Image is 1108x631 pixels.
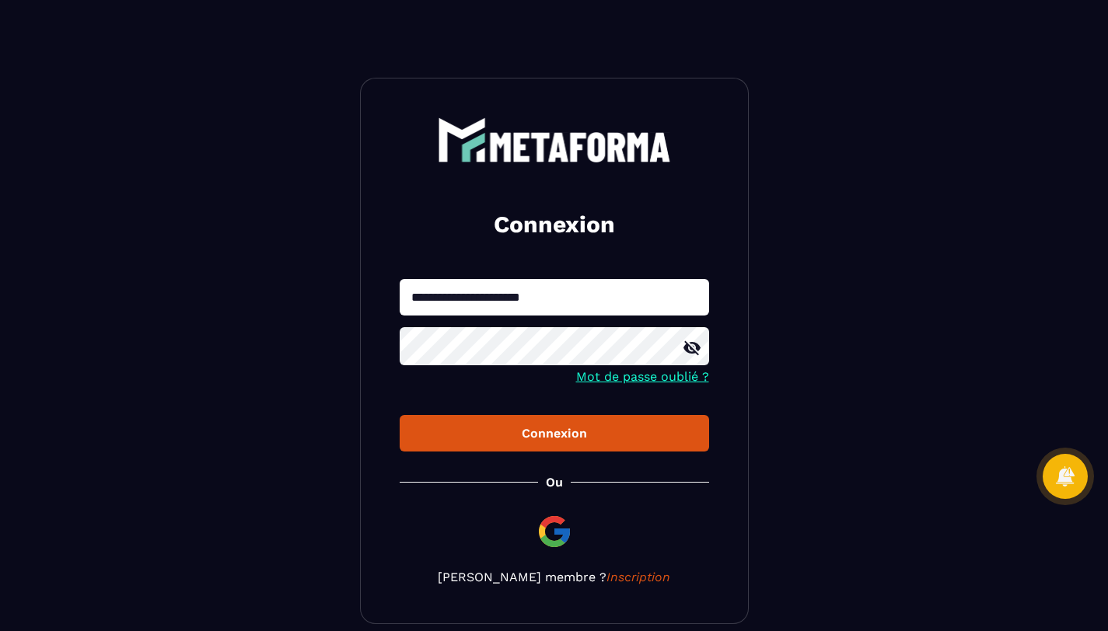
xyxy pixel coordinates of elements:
[400,117,709,162] a: logo
[400,415,709,451] button: Connexion
[546,475,563,490] p: Ou
[418,209,690,240] h2: Connexion
[400,570,709,584] p: [PERSON_NAME] membre ?
[576,369,709,384] a: Mot de passe oublié ?
[412,426,697,441] div: Connexion
[438,117,671,162] img: logo
[606,570,670,584] a: Inscription
[536,513,573,550] img: google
